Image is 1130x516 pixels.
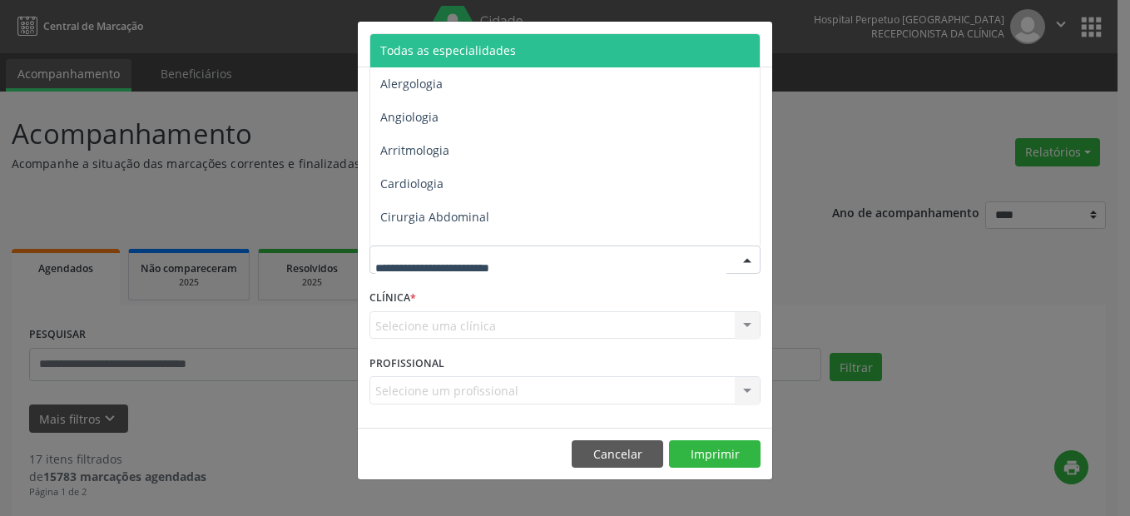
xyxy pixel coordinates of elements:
[369,350,444,376] label: PROFISSIONAL
[739,22,772,62] button: Close
[380,209,489,225] span: Cirurgia Abdominal
[380,142,449,158] span: Arritmologia
[380,42,516,58] span: Todas as especialidades
[369,33,560,55] h5: Relatório de agendamentos
[380,109,439,125] span: Angiologia
[380,76,443,92] span: Alergologia
[669,440,761,469] button: Imprimir
[380,242,483,258] span: Cirurgia Bariatrica
[380,176,444,191] span: Cardiologia
[572,440,663,469] button: Cancelar
[369,285,416,311] label: CLÍNICA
